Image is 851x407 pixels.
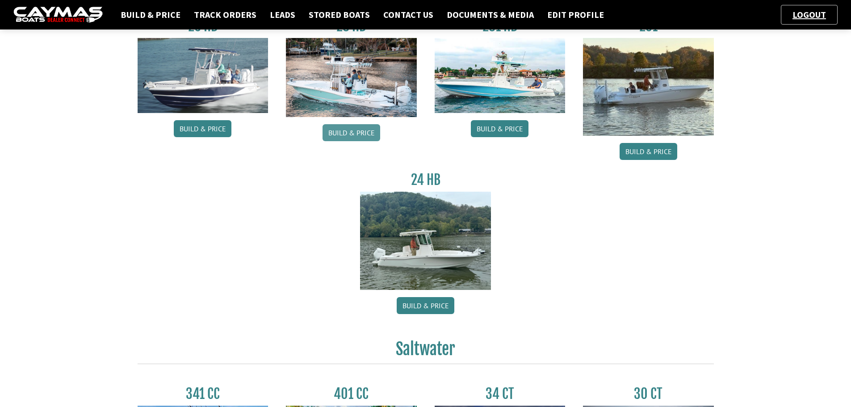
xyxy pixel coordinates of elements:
a: Build & Price [397,297,454,314]
img: 26_new_photo_resized.jpg [138,38,268,113]
h2: Saltwater [138,339,714,364]
img: 291_Thumbnail.jpg [583,38,714,136]
img: 28-hb-twin.jpg [435,38,566,113]
a: Documents & Media [442,9,538,21]
a: Edit Profile [543,9,608,21]
h3: 24 HB [360,172,491,188]
img: 28_hb_thumbnail_for_caymas_connect.jpg [286,38,417,117]
h3: 341 CC [138,386,268,402]
a: Track Orders [189,9,261,21]
a: Build & Price [174,120,231,137]
h3: 34 CT [435,386,566,402]
a: Logout [788,9,830,20]
a: Contact Us [379,9,438,21]
img: 24_HB_thumbnail.jpg [360,192,491,290]
a: Build & Price [323,124,380,141]
h3: 401 CC [286,386,417,402]
img: caymas-dealer-connect-2ed40d3bc7270c1d8d7ffb4b79bf05adc795679939227970def78ec6f6c03838.gif [13,7,103,23]
a: Build & Price [620,143,677,160]
a: Leads [265,9,300,21]
a: Stored Boats [304,9,374,21]
a: Build & Price [471,120,528,137]
a: Build & Price [116,9,185,21]
h3: 30 CT [583,386,714,402]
